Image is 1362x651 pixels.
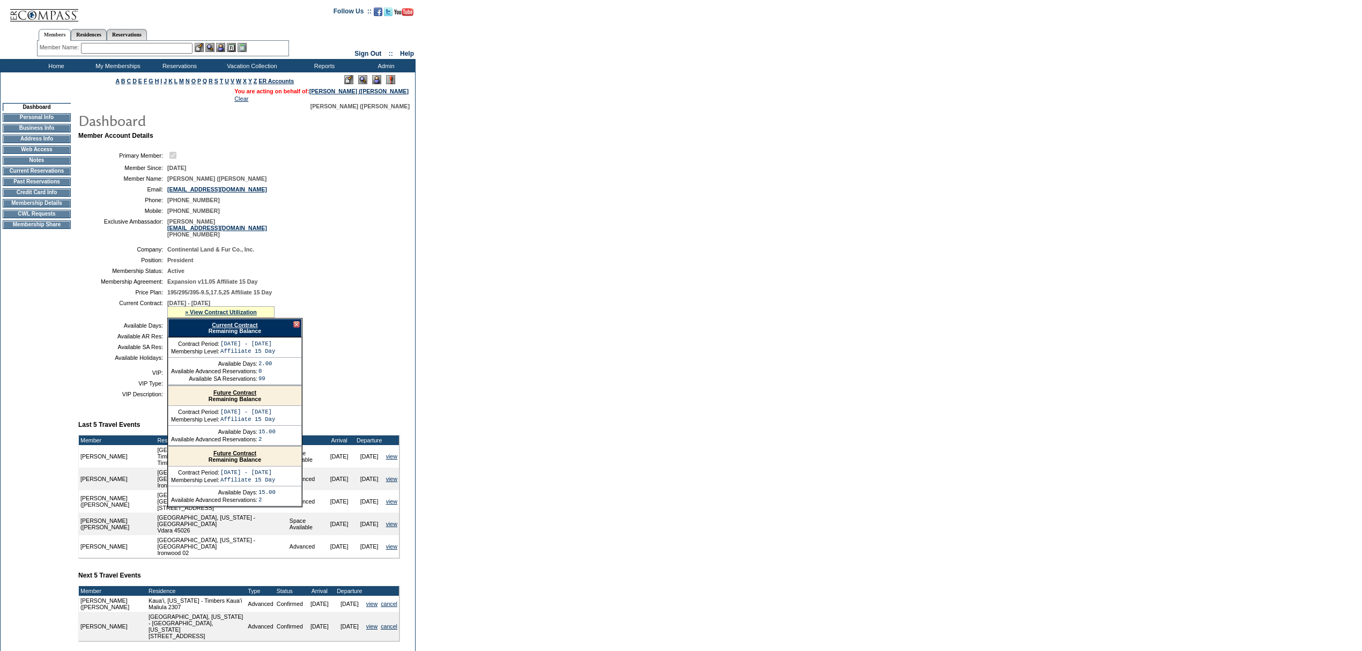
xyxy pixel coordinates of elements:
td: [DATE] [305,596,335,612]
span: Active [167,268,184,274]
a: G [149,78,153,84]
a: S [214,78,218,84]
td: [DATE] [354,468,384,490]
td: Current Contract: [83,300,163,318]
td: Contract Period: [171,469,219,476]
td: Available AR Res: [83,333,163,339]
td: [PERSON_NAME] ([PERSON_NAME] [79,490,156,513]
td: Notes [3,156,71,165]
a: M [179,78,184,84]
a: ER Accounts [258,78,294,84]
td: Available Days: [83,322,163,329]
td: [PERSON_NAME] [79,612,144,641]
td: Membership Level: [171,477,219,483]
td: [PERSON_NAME] [79,468,156,490]
a: Q [203,78,207,84]
td: Company: [83,246,163,253]
td: 2.00 [258,360,272,367]
td: [DATE] - [DATE] [220,409,275,415]
td: Credit Card Info [3,188,71,197]
td: CWL Requests [3,210,71,218]
td: Position: [83,257,163,263]
td: [DATE] - [DATE] [220,469,275,476]
td: Personal Info [3,113,71,122]
td: Membership Details [3,199,71,208]
span: :: [389,50,393,57]
td: Advanced [288,490,324,513]
td: VIP: [83,369,163,376]
td: Affiliate 15 Day [220,477,275,483]
a: view [366,623,377,630]
td: VIP Type: [83,380,163,387]
img: Impersonate [372,75,381,84]
a: N [186,78,190,84]
img: View Mode [358,75,367,84]
td: Admin [354,59,416,72]
td: Reservations [147,59,209,72]
div: Remaining Balance [168,319,302,337]
span: [PERSON_NAME] ([PERSON_NAME] [167,175,267,182]
td: [DATE] [354,445,384,468]
td: Available Advanced Reservations: [171,497,257,503]
td: Membership Status: [83,268,163,274]
td: Phone: [83,197,163,203]
td: [DATE] [335,612,365,641]
td: Web Access [3,145,71,154]
td: [DATE] [354,490,384,513]
td: Membership Level: [171,416,219,423]
a: Clear [234,95,248,102]
b: Next 5 Travel Events [78,572,141,579]
td: Member Name: [83,175,163,182]
img: Follow us on Twitter [384,8,393,16]
td: VIP Description: [83,391,163,397]
img: Edit Mode [344,75,353,84]
a: view [386,476,397,482]
a: T [220,78,224,84]
a: Help [400,50,414,57]
td: Available SA Res: [83,344,163,350]
td: 0 [258,368,272,374]
span: [PHONE_NUMBER] [167,208,220,214]
td: Membership Agreement: [83,278,163,285]
td: [GEOGRAPHIC_DATA], [US_STATE] - [GEOGRAPHIC_DATA], [US_STATE] [STREET_ADDRESS] [156,490,287,513]
td: Vacation Collection [209,59,292,72]
td: [DATE] [354,513,384,535]
span: [PERSON_NAME] [PHONE_NUMBER] [167,218,267,238]
td: [PERSON_NAME] [79,535,156,558]
td: Available Holidays: [83,354,163,361]
td: [DATE] [305,612,335,641]
td: [DATE] [354,535,384,558]
a: U [225,78,229,84]
td: Membership Share [3,220,71,229]
img: Impersonate [216,43,225,52]
a: R [209,78,213,84]
td: Affiliate 15 Day [220,416,275,423]
a: V [231,78,234,84]
span: Continental Land & Fur Co., Inc. [167,246,254,253]
a: H [155,78,159,84]
a: Reservations [107,29,147,40]
td: Available SA Reservations: [171,375,257,382]
a: view [366,601,377,607]
a: [EMAIL_ADDRESS][DOMAIN_NAME] [167,225,267,231]
td: [GEOGRAPHIC_DATA], [US_STATE] - [GEOGRAPHIC_DATA] Ironwood 05 [156,468,287,490]
td: My Memberships [86,59,147,72]
td: Advanced [288,535,324,558]
span: You are acting on behalf of: [234,88,409,94]
a: E [138,78,142,84]
td: 2 [258,436,276,442]
img: pgTtlDashboard.gif [78,109,292,131]
a: C [127,78,131,84]
a: [PERSON_NAME] ([PERSON_NAME] [309,88,409,94]
td: Residence [147,586,246,596]
img: b_edit.gif [195,43,204,52]
a: view [386,543,397,550]
td: Available Days: [171,428,257,435]
a: Z [254,78,257,84]
img: Log Concern/Member Elevation [386,75,395,84]
td: [PERSON_NAME] ([PERSON_NAME] [79,596,144,612]
td: [GEOGRAPHIC_DATA], [US_STATE] - The Timbers Club Timbers 423 [156,445,287,468]
td: Membership Level: [171,348,219,354]
td: Price Plan: [83,289,163,295]
td: Advanced [288,468,324,490]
